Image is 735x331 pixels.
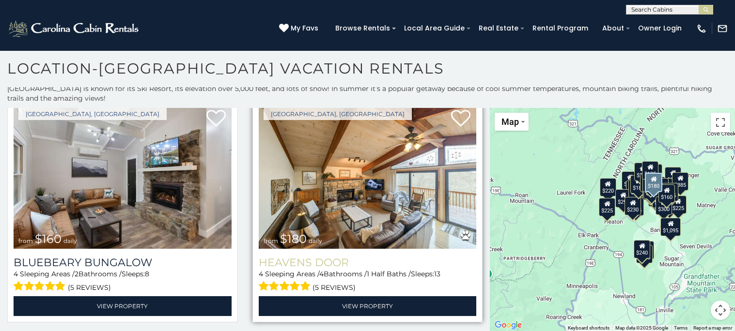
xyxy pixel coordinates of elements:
[635,163,651,181] div: $281
[656,196,672,215] div: $300
[599,198,615,216] div: $225
[659,184,675,203] div: $160
[75,270,78,278] span: 2
[63,237,77,244] span: daily
[626,181,642,199] div: $290
[600,178,616,196] div: $220
[259,103,477,249] img: Heavens Door
[145,270,149,278] span: 8
[18,108,167,120] a: [GEOGRAPHIC_DATA], [GEOGRAPHIC_DATA]
[693,325,732,331] a: Report a map error
[711,113,730,132] button: Toggle fullscreen view
[474,21,523,36] a: Real Estate
[313,281,356,294] span: (5 reviews)
[451,109,470,129] a: Add to favorites
[622,171,639,190] div: $720
[645,173,662,192] div: $180
[35,232,62,246] span: $160
[14,256,232,269] a: Bluebeary Bungalow
[670,196,687,214] div: $225
[279,23,321,34] a: My Favs
[495,113,529,131] button: Change map style
[330,21,395,36] a: Browse Rentals
[628,180,645,198] div: $315
[615,325,668,331] span: Map data ©2025 Google
[640,174,657,192] div: $425
[615,189,632,208] div: $295
[399,21,469,36] a: Local Area Guide
[662,183,678,201] div: $435
[597,21,629,36] a: About
[14,103,232,249] a: Bluebeary Bungalow from $160 daily
[18,237,33,244] span: from
[672,172,689,191] div: $385
[14,270,18,278] span: 4
[259,269,477,294] div: Sleeping Areas / Bathrooms / Sleeps:
[642,161,658,180] div: $125
[14,296,232,316] a: View Property
[264,237,278,244] span: from
[696,23,707,34] img: phone-regular-white.png
[630,175,647,194] div: $180
[528,21,593,36] a: Rental Program
[625,197,641,215] div: $230
[665,167,681,185] div: $395
[7,19,141,38] img: White-1-2.png
[717,23,728,34] img: mail-regular-white.png
[674,325,688,331] a: Terms (opens in new tab)
[711,301,730,320] button: Map camera controls
[259,270,263,278] span: 4
[501,117,519,127] span: Map
[634,240,650,258] div: $240
[280,232,307,246] span: $180
[264,108,412,120] a: [GEOGRAPHIC_DATA], [GEOGRAPHIC_DATA]
[259,103,477,249] a: Heavens Door from $180 daily
[206,109,226,129] a: Add to favorites
[68,281,111,294] span: (5 reviews)
[14,103,232,249] img: Bluebeary Bungalow
[319,270,324,278] span: 4
[309,237,322,244] span: daily
[633,21,687,36] a: Owner Login
[642,174,659,192] div: $335
[259,296,477,316] a: View Property
[660,218,681,236] div: $1,095
[14,269,232,294] div: Sleeping Areas / Bathrooms / Sleeps:
[291,23,318,33] span: My Favs
[259,256,477,269] a: Heavens Door
[367,270,411,278] span: 1 Half Baths /
[434,270,440,278] span: 13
